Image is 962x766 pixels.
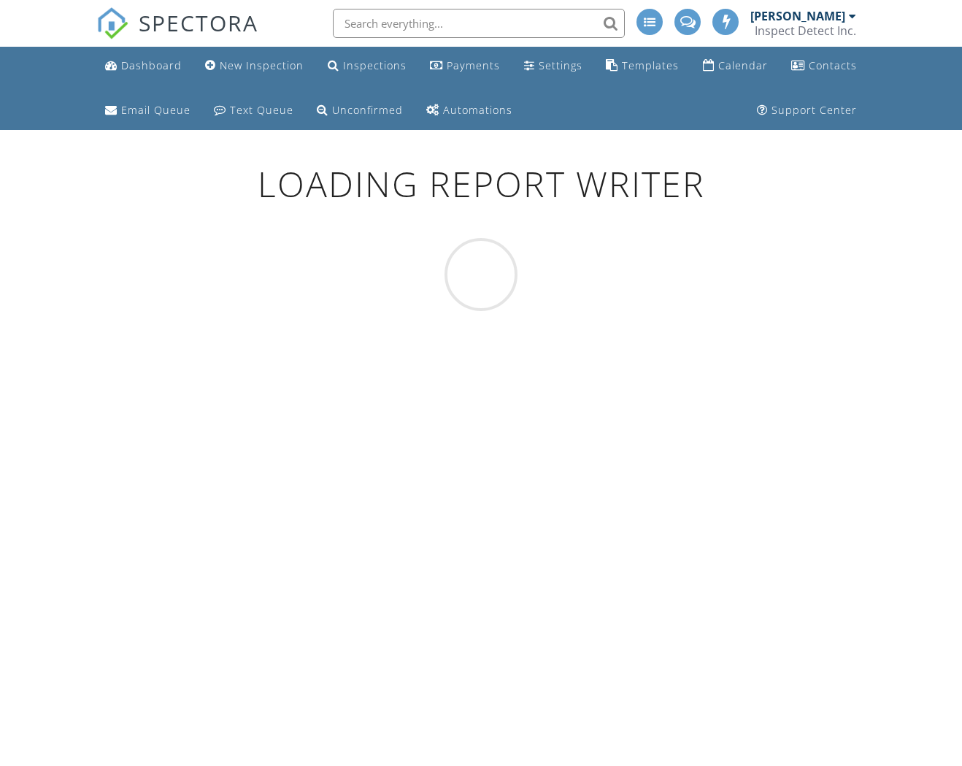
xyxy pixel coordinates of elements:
[809,58,857,72] div: Contacts
[99,97,196,124] a: Email Queue
[139,7,258,38] span: SPECTORA
[447,58,500,72] div: Payments
[785,53,863,80] a: Contacts
[199,53,309,80] a: New Inspection
[600,53,685,80] a: Templates
[697,53,774,80] a: Calendar
[771,103,857,117] div: Support Center
[322,53,412,80] a: Inspections
[99,53,188,80] a: Dashboard
[751,97,863,124] a: Support Center
[750,9,845,23] div: [PERSON_NAME]
[230,103,293,117] div: Text Queue
[208,97,299,124] a: Text Queue
[539,58,582,72] div: Settings
[121,103,191,117] div: Email Queue
[518,53,588,80] a: Settings
[332,103,403,117] div: Unconfirmed
[96,20,258,50] a: SPECTORA
[311,97,409,124] a: Unconfirmed
[622,58,679,72] div: Templates
[333,9,625,38] input: Search everything...
[424,53,506,80] a: Payments
[420,97,518,124] a: Automations (Basic)
[343,58,407,72] div: Inspections
[718,58,768,72] div: Calendar
[443,103,512,117] div: Automations
[121,58,182,72] div: Dashboard
[220,58,304,72] div: New Inspection
[96,7,128,39] img: The Best Home Inspection Software - Spectora
[755,23,856,38] div: Inspect Detect Inc.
